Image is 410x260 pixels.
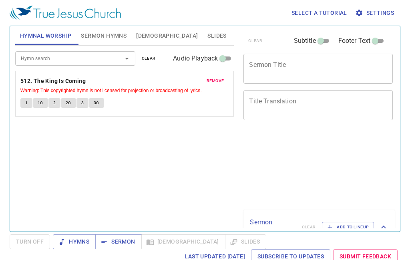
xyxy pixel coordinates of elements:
[240,129,364,207] iframe: from-child
[94,99,99,107] span: 3C
[25,99,28,107] span: 1
[53,99,56,107] span: 2
[142,55,156,62] span: clear
[250,218,295,237] p: Sermon Lineup ( 0 )
[20,31,72,41] span: Hymnal Worship
[20,76,86,86] b: 512. The King Is Coming
[121,53,133,64] button: Open
[66,99,71,107] span: 2C
[95,234,141,249] button: Sermon
[20,76,87,86] button: 512. The King Is Coming
[327,224,369,231] span: Add to Lineup
[48,98,60,108] button: 2
[291,8,347,18] span: Select a tutorial
[288,6,350,20] button: Select a tutorial
[81,99,84,107] span: 3
[59,237,89,247] span: Hymns
[136,31,198,41] span: [DEMOGRAPHIC_DATA]
[10,6,121,20] img: True Jesus Church
[294,36,316,46] span: Subtitle
[207,31,226,41] span: Slides
[20,88,202,93] small: Warning: This copyrighted hymn is not licensed for projection or broadcasting of lyrics.
[202,76,229,86] button: remove
[33,98,48,108] button: 1C
[322,222,374,232] button: Add to Lineup
[61,98,76,108] button: 2C
[53,234,96,249] button: Hymns
[243,210,395,245] div: Sermon Lineup(0)clearAdd to Lineup
[137,54,161,63] button: clear
[357,8,394,18] span: Settings
[76,98,88,108] button: 3
[81,31,127,41] span: Sermon Hymns
[38,99,43,107] span: 1C
[207,77,224,85] span: remove
[338,36,371,46] span: Footer Text
[173,54,218,63] span: Audio Playback
[354,6,397,20] button: Settings
[89,98,104,108] button: 3C
[20,98,32,108] button: 1
[102,237,135,247] span: Sermon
